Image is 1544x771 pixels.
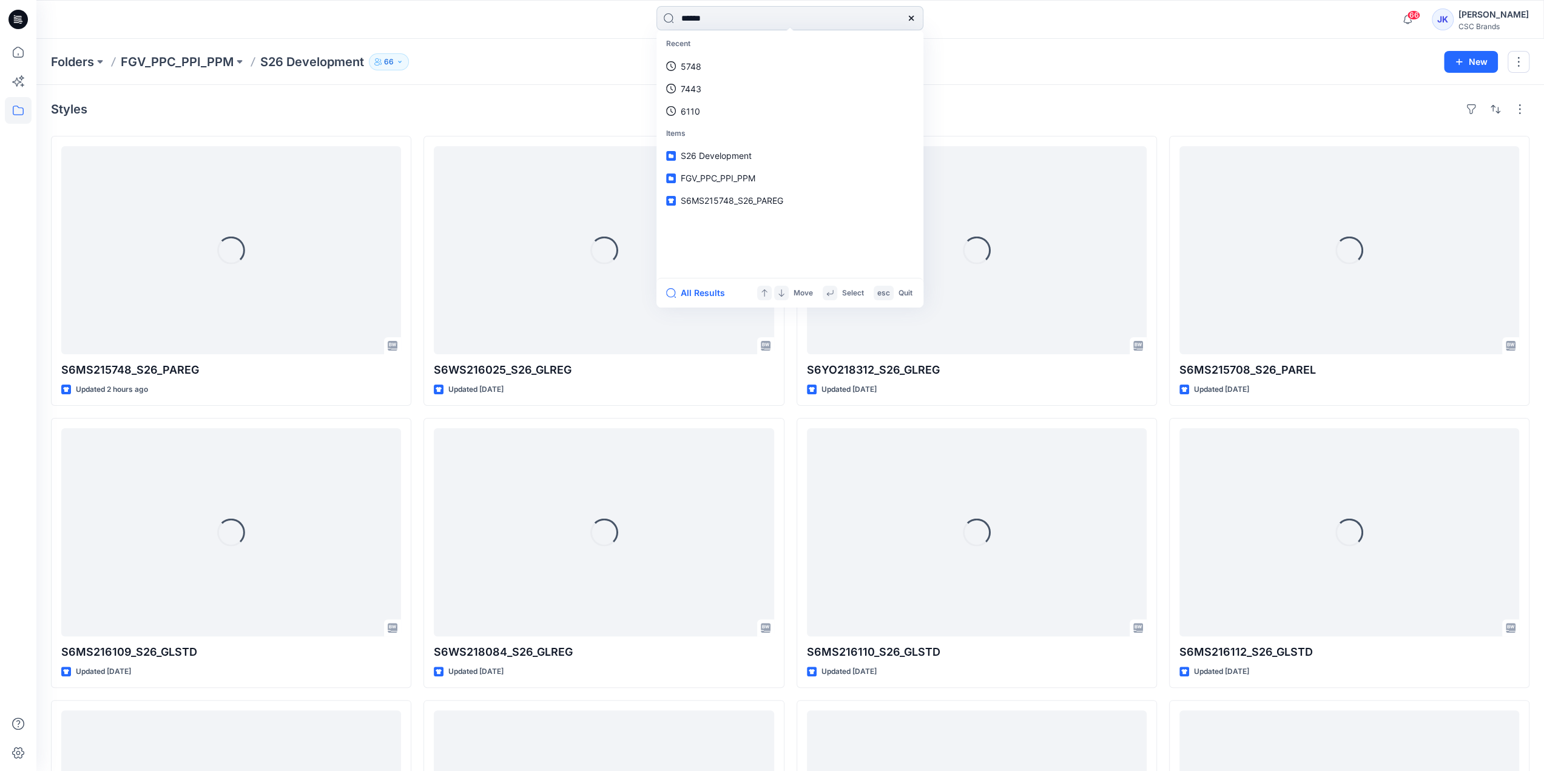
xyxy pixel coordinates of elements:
p: S6WS218084_S26_GLREG [434,644,774,661]
p: Updated 2 hours ago [76,383,148,396]
p: Updated [DATE] [1194,383,1249,396]
a: 6110 [659,100,921,123]
span: 66 [1407,10,1420,20]
span: FGV_PPC_PPI_PPM [681,173,755,183]
div: [PERSON_NAME] [1458,7,1529,22]
p: S26 Development [260,53,364,70]
button: All Results [666,286,733,300]
p: esc [877,287,890,300]
p: 66 [384,55,394,69]
p: S6MS215748_S26_PAREG [61,362,401,379]
p: S6WS216025_S26_GLREG [434,362,774,379]
p: 6110 [681,105,700,118]
p: S6MS215708_S26_PAREL [1179,362,1519,379]
h4: Styles [51,102,87,116]
p: Updated [DATE] [448,665,504,678]
p: 7443 [681,82,701,95]
p: Quit [898,287,912,300]
p: Updated [DATE] [821,383,877,396]
a: FGV_PPC_PPI_PPM [659,167,921,189]
p: S6YO218312_S26_GLREG [807,362,1147,379]
div: CSC Brands [1458,22,1529,31]
a: S6MS215748_S26_PAREG [659,189,921,212]
p: Recent [659,33,921,55]
button: 66 [369,53,409,70]
span: S26 Development [681,150,752,161]
a: 7443 [659,78,921,100]
p: S6MS216109_S26_GLSTD [61,644,401,661]
p: Updated [DATE] [1194,665,1249,678]
p: Updated [DATE] [448,383,504,396]
p: Select [842,287,864,300]
a: 5748 [659,55,921,78]
p: S6MS216112_S26_GLSTD [1179,644,1519,661]
a: FGV_PPC_PPI_PPM [121,53,234,70]
div: JK [1432,8,1454,30]
p: Move [794,287,813,300]
p: 5748 [681,60,701,73]
span: S6MS215748_S26_PAREG [681,195,783,206]
button: New [1444,51,1498,73]
p: S6MS216110_S26_GLSTD [807,644,1147,661]
a: S26 Development [659,144,921,167]
p: Updated [DATE] [76,665,131,678]
p: Updated [DATE] [821,665,877,678]
p: Items [659,123,921,145]
a: Folders [51,53,94,70]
